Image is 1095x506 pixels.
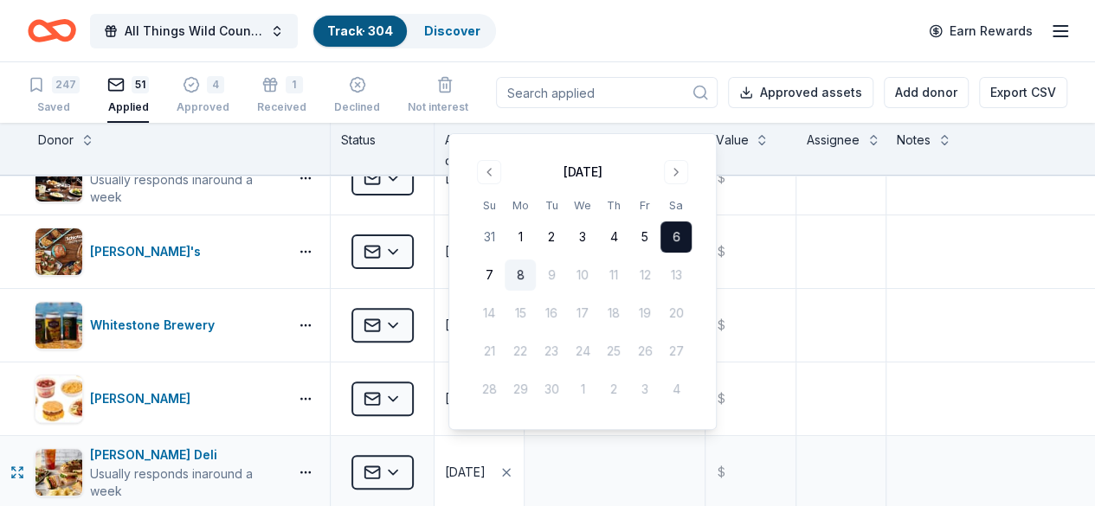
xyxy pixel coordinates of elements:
img: Image for Schlotzsky's [35,228,82,275]
div: Donor [38,130,74,151]
button: [DATE] [435,362,524,435]
div: Usually responds in around a week [90,171,281,206]
button: Go to next month [664,160,688,184]
button: 4Approved [177,69,229,123]
div: Apply date [445,130,493,171]
div: 1 [286,76,303,93]
button: 4 [598,221,629,253]
div: [DATE] [564,162,602,183]
img: Image for Texas de Brazil [35,155,82,202]
div: [PERSON_NAME] [90,388,197,409]
button: 8 [505,259,536,291]
button: Not interested [408,69,482,123]
span: All Things Wild Country Brunch [125,21,263,42]
button: Go to previous month [477,160,501,184]
th: Sunday [473,196,505,215]
div: Status [331,123,435,175]
button: 1Received [257,69,306,123]
input: Search applied [496,77,718,108]
button: Add donor [884,77,969,108]
a: Home [28,10,76,51]
div: Approved [177,100,229,114]
button: 51Applied [107,69,149,123]
div: Value [716,130,748,151]
button: Image for Whitestone BreweryWhitestone Brewery [35,301,281,349]
div: [DATE] [445,315,486,336]
button: Approved assets [728,77,873,108]
div: [DATE] [445,462,486,483]
th: Thursday [598,196,629,215]
button: 6 [660,221,692,253]
button: Track· 304Discover [312,14,496,48]
a: Earn Rewards [918,16,1043,47]
button: Image for Texas de Brazil[US_STATE] de [GEOGRAPHIC_DATA]Usually responds inaround a week [35,151,281,206]
div: Applied [107,100,149,114]
button: Declined [334,69,380,123]
div: Assignee [807,130,860,151]
th: Monday [505,196,536,215]
button: [DATE] [435,215,524,288]
button: Image for McAlister's Deli[PERSON_NAME] DeliUsually responds inaround a week [35,445,281,500]
button: 3 [567,221,598,253]
div: [PERSON_NAME] Deli [90,445,281,465]
div: Not interested [408,100,482,114]
div: [DATE] [445,388,486,409]
a: Track· 304 [327,23,393,38]
div: Usually responds in around a week [90,465,281,500]
button: Image for Schlotzsky's[PERSON_NAME]'s [35,227,281,276]
button: [DATE] [435,142,524,215]
a: Discover [424,23,480,38]
div: Donation [535,130,586,151]
div: Saved [28,100,80,114]
th: Tuesday [536,196,567,215]
div: 51 [132,76,149,93]
div: 4 [207,76,224,93]
button: 7 [473,259,505,291]
button: 1 [505,221,536,253]
div: [DATE] [445,168,486,189]
div: Whitestone Brewery [90,315,222,336]
button: 2 [536,221,567,253]
button: 5 [629,221,660,253]
button: Image for Bill Miller[PERSON_NAME] [35,375,281,423]
img: Image for McAlister's Deli [35,449,82,496]
div: Received [257,100,306,114]
div: 247 [52,76,80,93]
div: [PERSON_NAME]'s [90,241,208,262]
div: Notes [897,130,931,151]
img: Image for Whitestone Brewery [35,302,82,349]
button: Export CSV [979,77,1067,108]
th: Wednesday [567,196,598,215]
img: Image for Bill Miller [35,375,82,422]
button: [DATE] [435,289,524,362]
button: All Things Wild Country Brunch [90,14,298,48]
th: Friday [629,196,660,215]
th: Saturday [660,196,692,215]
button: 31 [473,221,505,253]
button: 247Saved [28,69,80,123]
div: Declined [334,100,380,114]
div: [DATE] [445,241,486,262]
